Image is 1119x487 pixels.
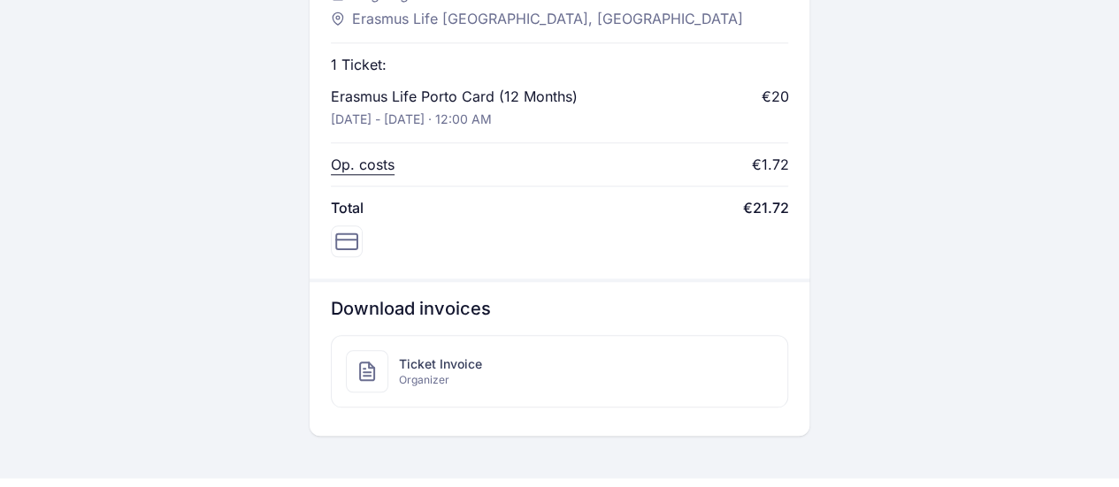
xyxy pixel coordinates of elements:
span: Total [331,197,364,218]
span: Ticket Invoice [399,355,482,373]
p: [DATE] - [DATE] · 12:00 AM [331,110,492,128]
div: €1.72 [751,154,788,175]
p: Erasmus Life Porto Card (12 Months) [331,86,578,107]
span: Organizer [399,373,482,387]
a: Ticket InvoiceOrganizer [331,335,789,407]
p: 1 Ticket: [331,54,387,75]
span: Erasmus Life [GEOGRAPHIC_DATA], [GEOGRAPHIC_DATA] [352,8,743,29]
span: €21.72 [742,197,788,218]
p: Op. costs [331,154,395,175]
h3: Download invoices [331,296,789,321]
div: €20 [761,86,788,107]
